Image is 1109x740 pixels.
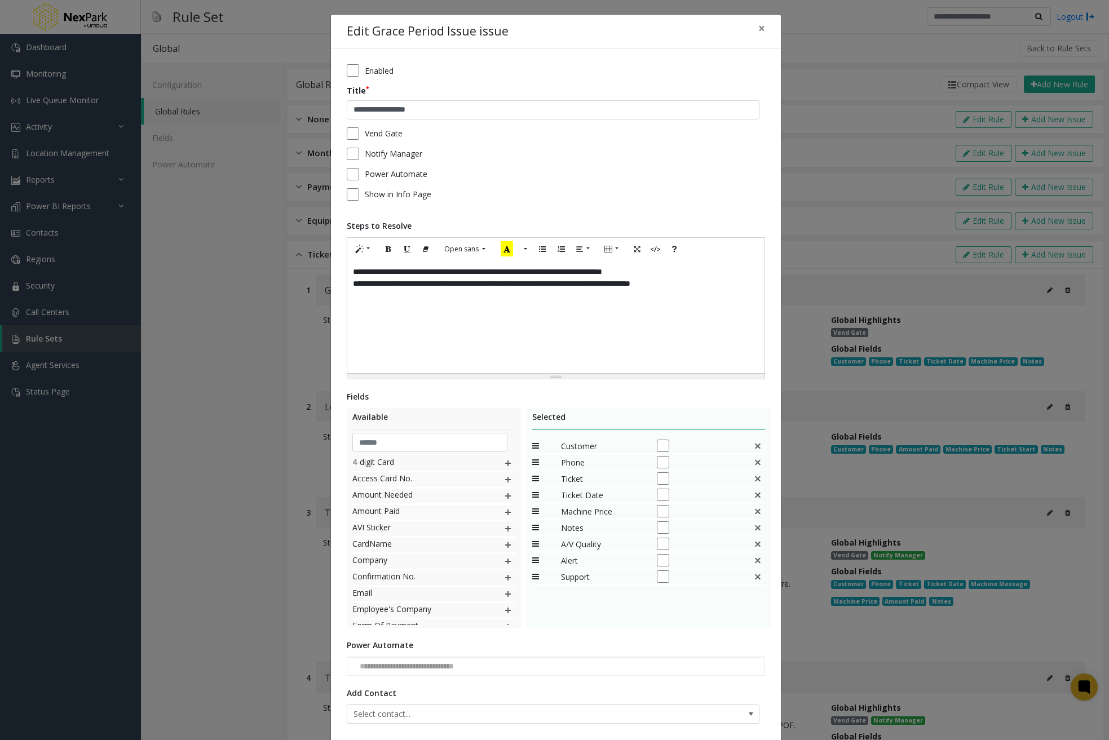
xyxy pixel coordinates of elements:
img: false [753,490,762,500]
span: Enabled [365,65,394,77]
span: Amount Paid [352,505,480,520]
span: × [758,20,765,36]
img: plusIcon.svg [503,538,512,552]
input: NO DATA FOUND [347,657,484,675]
button: Remove Font Style (CTRL+\) [416,241,435,258]
label: Title [347,85,369,96]
button: Close [750,15,773,42]
div: Power Automate [347,639,765,651]
span: A/V Quality [561,538,646,550]
button: Ordered list (CTRL+SHIFT+NUM8) [551,241,571,258]
img: plusIcon.svg [503,603,512,618]
span: Amount Needed [352,489,480,503]
span: Employee's Company [352,603,480,618]
img: plusIcon.svg [503,456,512,471]
button: Recent Color [494,241,519,258]
span: CardName [352,538,480,552]
img: plusIcon.svg [503,521,512,536]
div: Fields [347,391,765,402]
img: This is a default field and cannot be deleted. [753,572,762,582]
img: plusIcon.svg [503,505,512,520]
img: false [753,441,762,451]
div: Selected [532,411,765,430]
span: Alert [561,555,646,566]
span: Form Of Payment [352,619,480,634]
span: Notify Manager [365,148,422,159]
span: Phone [561,457,646,468]
span: Open sans [444,244,479,254]
button: Unordered list (CTRL+SHIFT+NUM7) [533,241,552,258]
span: Power Automate [365,168,427,180]
button: Code View [646,241,665,258]
button: Font Family [438,241,492,258]
img: plusIcon.svg [503,472,512,487]
img: plusIcon.svg [503,489,512,503]
img: false [753,474,762,484]
button: Style [350,241,376,258]
button: Table [599,241,625,258]
img: false [753,458,762,467]
span: Access Card No. [352,472,480,487]
button: Full Screen [628,241,647,258]
span: Confirmation No. [352,570,480,585]
button: Underline (CTRL+U) [397,241,417,258]
span: Vend Gate [365,127,403,139]
span: Ticket Date [561,489,646,501]
span: AVI Sticker [352,521,480,536]
img: plusIcon.svg [503,570,512,585]
button: More Color [519,241,530,258]
label: Add Contact [347,687,396,699]
span: Support [561,571,646,583]
img: plusIcon.svg [503,587,512,601]
span: Machine Price [561,506,646,517]
span: Company [352,554,480,569]
img: This is a default field and cannot be deleted. [753,556,762,565]
span: Show in Info Page [365,188,431,200]
button: Help [665,241,684,258]
h4: Edit Grace Period Issue issue [347,23,509,41]
span: Select contact... [347,705,677,723]
img: This is a default field and cannot be deleted. [753,523,762,533]
img: plusIcon.svg [503,619,512,634]
span: Ticket [561,473,646,485]
span: Notes [561,522,646,534]
span: Email [352,587,480,601]
span: 4-digit Card [352,456,480,471]
span: Customer [561,440,646,452]
button: Bold (CTRL+B) [379,241,398,258]
div: Resize [347,374,765,379]
button: Paragraph [570,241,596,258]
img: plusIcon.svg [503,554,512,569]
div: Steps to Resolve [347,220,765,232]
img: This is a default field and cannot be deleted. [753,539,762,549]
div: Available [352,411,515,430]
img: false [753,507,762,516]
